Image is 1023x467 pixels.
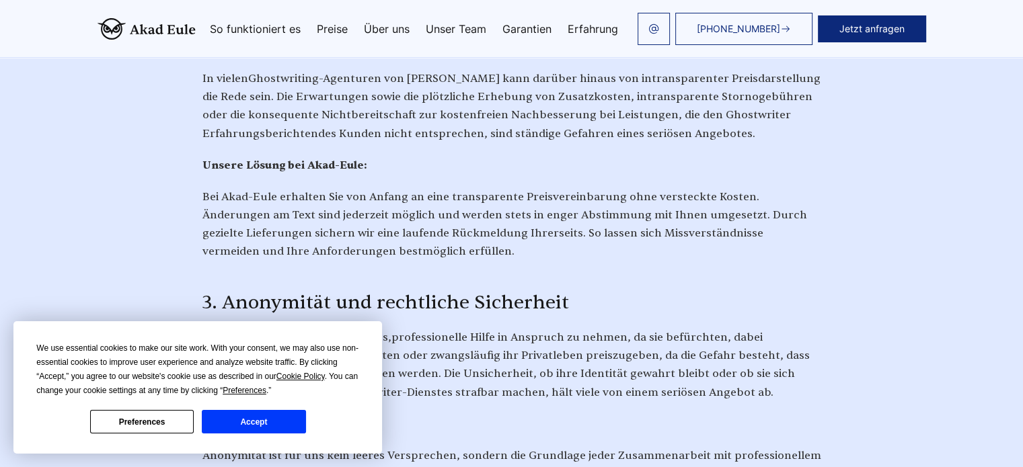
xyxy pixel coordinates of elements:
[98,18,196,40] img: logo
[568,24,618,34] a: Erfahrung
[202,410,305,433] button: Accept
[202,290,569,314] span: 3. Anonymität und rechtliche Sicherheit
[202,328,821,401] p: professionelle Hilfe in Anspruch zu nehmen, da sie befürchten, dabei gesetzeswidriges Terrain zu ...
[648,24,659,34] img: email
[276,372,325,381] span: Cookie Policy
[318,127,755,140] span: des Kunden nicht entsprechen, sind ständige Gefahren eines seriösen Angebotes.
[210,24,301,34] a: So funktioniert es
[202,70,821,143] p: Ghostwriting-Agenturen von [PERSON_NAME] kann darüber hinaus von intransparenter Preisdarstellung...
[202,190,807,259] span: Bei Akad-Eule erhalten Sie von Anfang an eine transparente Preisvereinbarung ohne versteckte Kost...
[202,159,367,172] b: Unsere Lösung bei Akad-Eule:
[426,24,486,34] a: Unser Team
[364,24,410,34] a: Über uns
[697,24,780,34] span: [PHONE_NUMBER]
[202,72,248,85] span: In vielen
[90,410,194,433] button: Preferences
[675,13,812,45] a: [PHONE_NUMBER]
[13,321,382,454] div: Cookie Consent Prompt
[818,15,926,42] button: Jetzt anfragen
[36,341,359,398] div: We use essential cookies to make our site work. With your consent, we may also use non-essential ...
[317,24,348,34] a: Preise
[502,24,552,34] a: Garantien
[223,386,266,395] span: Preferences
